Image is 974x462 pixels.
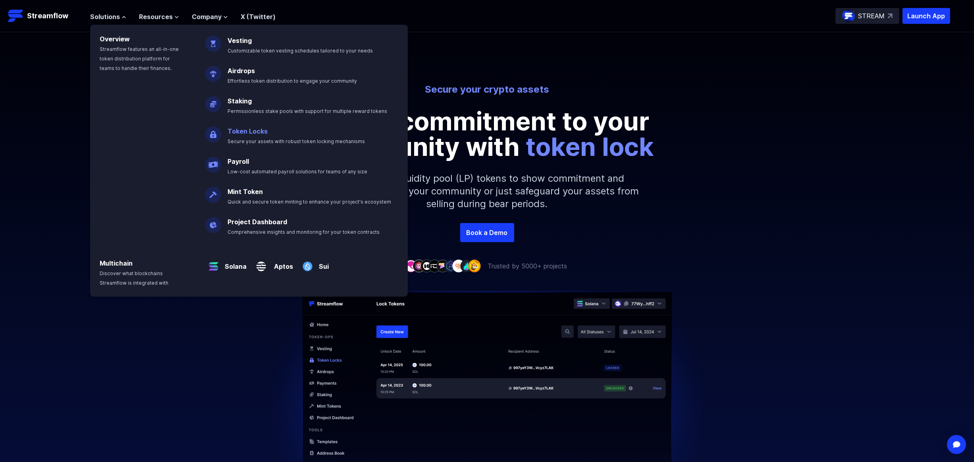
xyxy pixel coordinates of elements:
[8,8,82,24] a: Streamflow
[90,12,120,21] span: Solutions
[228,229,380,235] span: Comprehensive insights and monitoring for your token contracts
[27,10,68,21] p: Streamflow
[90,12,126,21] button: Solutions
[228,97,252,105] a: Staking
[428,260,441,272] img: company-4
[8,8,24,24] img: Streamflow Logo
[205,120,221,142] img: Token Locks
[241,13,276,21] a: X (Twitter)
[460,223,514,242] a: Book a Demo
[228,37,252,45] a: Vesting
[100,35,130,43] a: Overview
[228,199,391,205] span: Quick and secure token minting to enhance your project's ecosystem
[316,159,658,223] p: Lock your liquidity pool (LP) tokens to show commitment and transparency to your community or jus...
[468,260,481,272] img: company-9
[205,29,221,52] img: Vesting
[460,260,473,272] img: company-8
[903,8,950,24] button: Launch App
[192,12,228,21] button: Company
[100,270,168,286] span: Discover what blockchains Streamflow is integrated with
[436,260,449,272] img: company-5
[405,260,417,272] img: company-1
[842,10,855,22] img: streamflow-logo-circle.png
[228,218,287,226] a: Project Dashboard
[205,211,221,233] img: Project Dashboard
[228,169,367,175] span: Low-cost automated payroll solutions for teams of any size
[420,260,433,272] img: company-3
[100,259,133,267] a: Multichain
[316,255,329,271] a: Sui
[205,252,222,274] img: Solana
[205,150,221,173] img: Payroll
[488,261,567,271] p: Trusted by 5000+ projects
[947,435,966,454] div: Open Intercom Messenger
[526,131,654,162] span: token lock
[228,127,268,135] a: Token Locks
[835,8,899,24] a: STREAM
[253,252,269,274] img: Aptos
[452,260,465,272] img: company-7
[267,83,707,96] p: Secure your crypto assets
[205,90,221,112] img: Staking
[205,181,221,203] img: Mint Token
[228,138,365,144] span: Secure your assets with robust token locking mechanisms
[228,78,357,84] span: Effortless token distribution to engage your community
[299,252,316,274] img: Sui
[205,60,221,82] img: Airdrops
[413,260,425,272] img: company-2
[228,157,249,165] a: Payroll
[309,109,666,159] p: Show commitment to your community with
[139,12,179,21] button: Resources
[858,11,885,21] p: STREAM
[269,255,293,271] a: Aptos
[228,188,263,196] a: Mint Token
[444,260,457,272] img: company-6
[888,14,893,18] img: top-right-arrow.svg
[228,48,373,54] span: Customizable token vesting schedules tailored to your needs
[100,46,179,71] span: Streamflow features an all-in-one token distribution platform for teams to handle their finances.
[222,255,247,271] a: Solana
[228,108,387,114] span: Permissionless stake pools with support for multiple reward tokens
[139,12,173,21] span: Resources
[228,67,255,75] a: Airdrops
[192,12,222,21] span: Company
